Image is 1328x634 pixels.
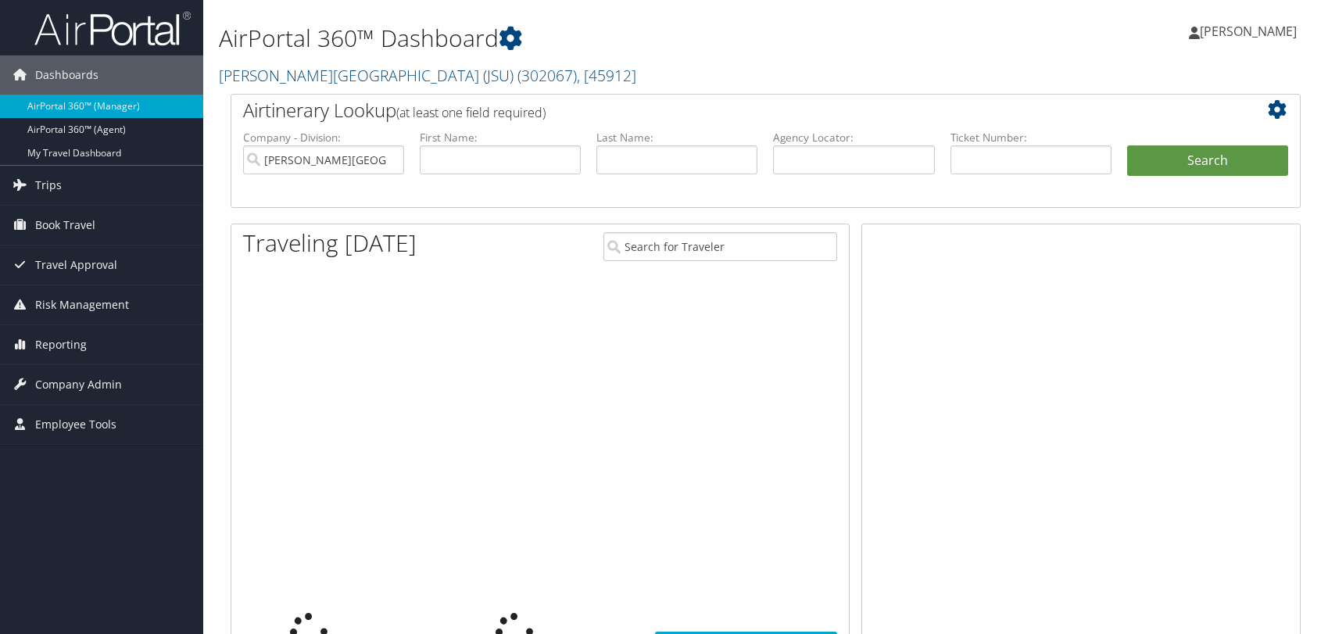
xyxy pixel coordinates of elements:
a: [PERSON_NAME] [1189,8,1312,55]
img: airportal-logo.png [34,10,191,47]
h1: AirPortal 360™ Dashboard [219,22,948,55]
label: Company - Division: [243,130,404,145]
span: Dashboards [35,56,98,95]
span: Company Admin [35,365,122,404]
a: [PERSON_NAME][GEOGRAPHIC_DATA] (JSU) [219,65,636,86]
span: Reporting [35,325,87,364]
span: Employee Tools [35,405,116,444]
span: , [ 45912 ] [577,65,636,86]
button: Search [1127,145,1288,177]
label: Agency Locator: [773,130,934,145]
h1: Traveling [DATE] [243,227,417,260]
h2: Airtinerary Lookup [243,97,1199,124]
span: Book Travel [35,206,95,245]
span: Travel Approval [35,245,117,285]
span: Trips [35,166,62,205]
label: First Name: [420,130,581,145]
span: Risk Management [35,285,129,324]
input: Search for Traveler [603,232,837,261]
label: Last Name: [596,130,757,145]
span: [PERSON_NAME] [1200,23,1297,40]
span: ( 302067 ) [517,65,577,86]
span: (at least one field required) [396,104,546,121]
label: Ticket Number: [950,130,1111,145]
